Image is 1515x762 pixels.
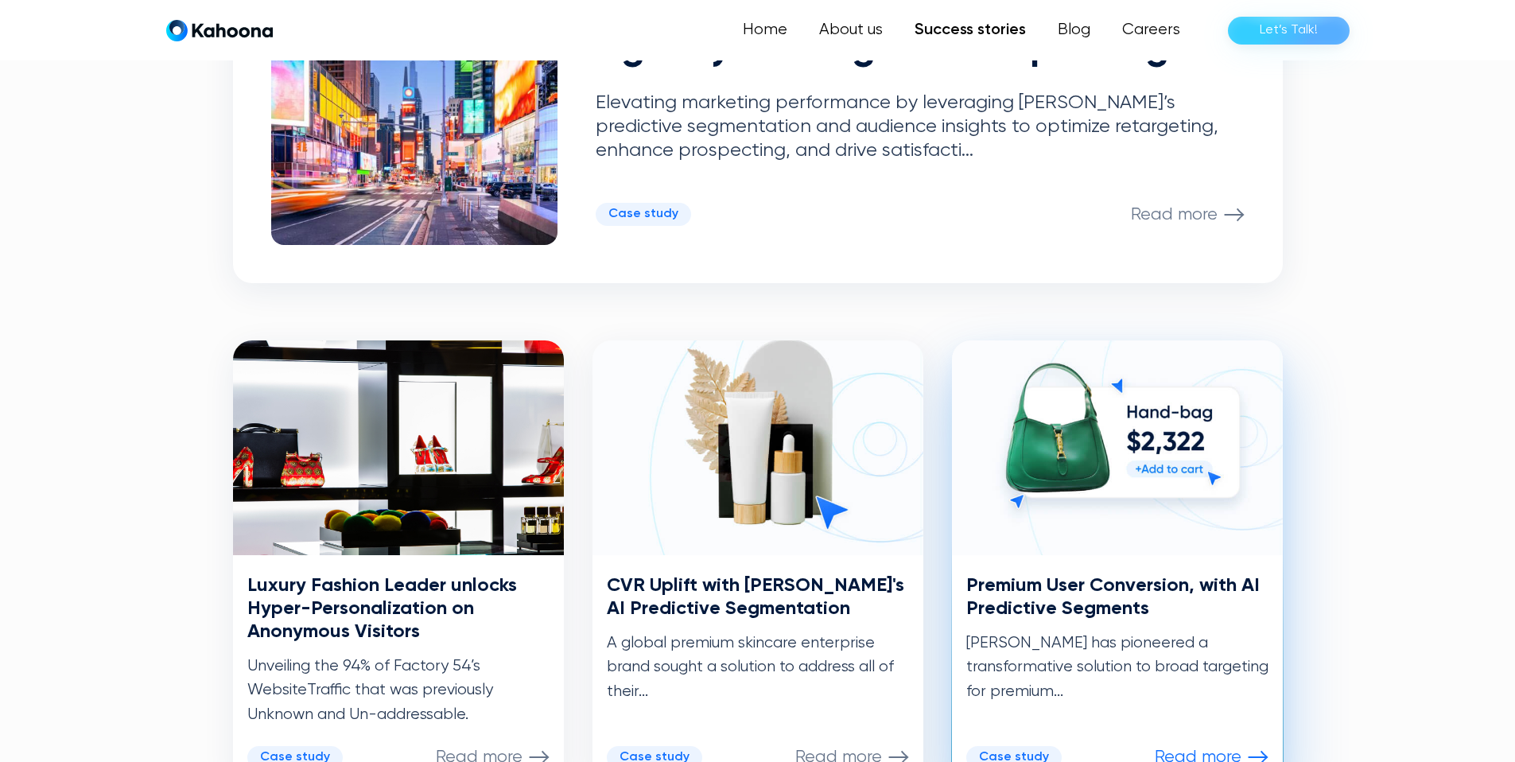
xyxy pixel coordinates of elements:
p: [PERSON_NAME] has pioneered a transformative solution to broad targeting for premium... [966,632,1268,704]
a: Blog [1042,14,1106,46]
h3: CVR Uplift with [PERSON_NAME]'s AI Predictive Segmentation [607,574,909,620]
p: Read more [1131,204,1218,225]
a: Let’s Talk! [1228,17,1350,45]
a: Careers [1106,14,1196,46]
h3: Luxury Fashion Leader unlocks Hyper-Personalization on Anonymous Visitors [247,574,550,643]
p: A global premium skincare enterprise brand sought a solution to address all of their... [607,632,909,704]
h3: Premium User Conversion, with AI Predictive Segments [966,574,1268,620]
div: Let’s Talk! [1260,17,1318,43]
p: Unveiling the 94% of Factory 54’s WebsiteTraffic that was previously Unknown and Un-addressable. [247,655,550,727]
a: About us [803,14,899,46]
a: Success stories [899,14,1042,46]
a: Home [727,14,803,46]
p: Elevating marketing performance by leveraging [PERSON_NAME]’s predictive segmentation and audienc... [596,91,1245,162]
div: Case study [608,207,678,222]
a: home [166,19,273,42]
